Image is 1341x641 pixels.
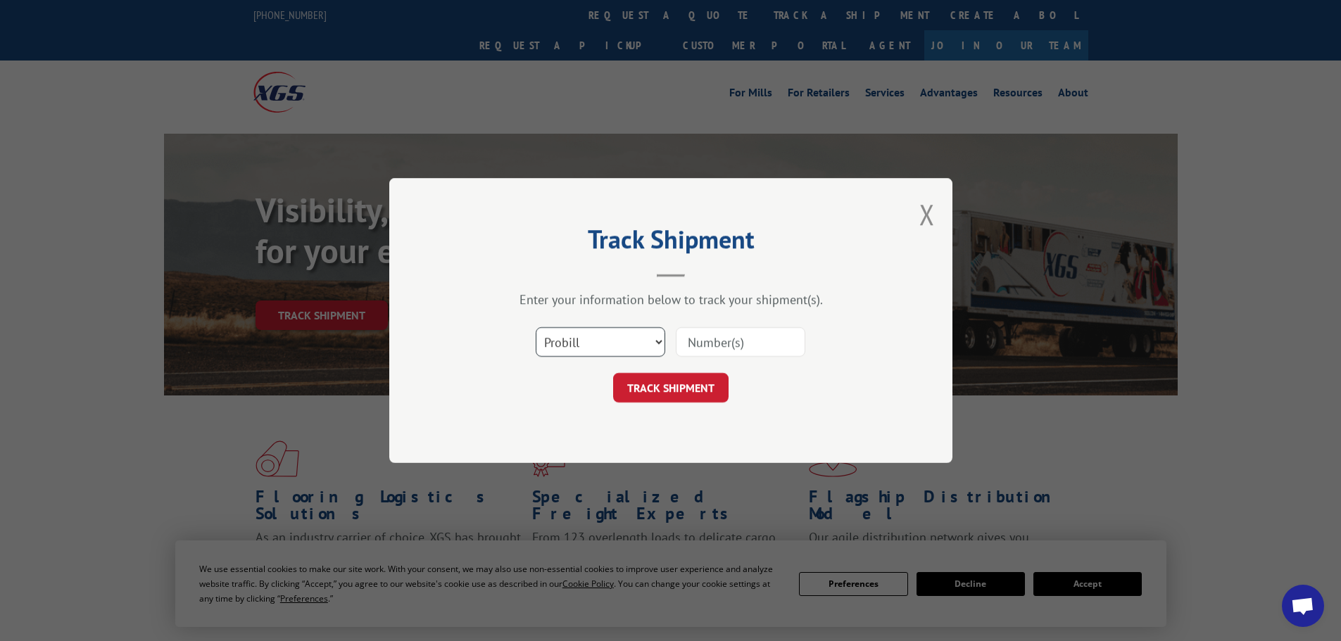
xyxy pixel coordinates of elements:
[1282,585,1324,627] div: Open chat
[613,373,729,402] button: TRACK SHIPMENT
[676,327,805,357] input: Number(s)
[919,196,935,233] button: Close modal
[460,229,882,256] h2: Track Shipment
[460,291,882,307] div: Enter your information below to track your shipment(s).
